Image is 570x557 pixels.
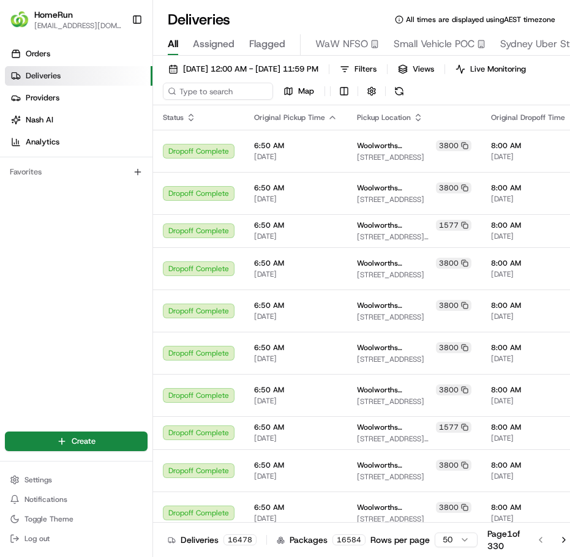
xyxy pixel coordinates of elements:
span: Woolworths [PERSON_NAME] Metro [357,422,433,432]
span: WaW NFSO [315,37,368,51]
a: Providers [5,88,152,108]
button: [EMAIL_ADDRESS][DOMAIN_NAME] [34,21,122,31]
span: 6:50 AM [254,385,337,395]
div: 3800 [436,384,471,395]
div: 3800 [436,502,471,513]
span: [STREET_ADDRESS][PERSON_NAME] [357,434,471,444]
span: 6:50 AM [254,422,337,432]
span: [STREET_ADDRESS] [357,354,471,364]
span: [DATE] [254,514,337,523]
span: 6:50 AM [254,343,337,353]
div: 16584 [332,534,366,545]
span: Live Monitoring [470,64,526,75]
span: Providers [26,92,59,103]
span: Deliveries [26,70,61,81]
span: Pickup Location [357,113,411,122]
span: [DATE] [254,269,337,279]
button: HomeRun [34,9,73,21]
span: [STREET_ADDRESS] [357,152,471,162]
span: Views [413,64,434,75]
div: 3800 [436,300,471,311]
span: 6:50 AM [254,503,337,512]
span: Original Pickup Time [254,113,325,122]
span: 6:50 AM [254,183,337,193]
span: Woolworths [GEOGRAPHIC_DATA] (VDOS) [357,258,433,268]
span: [DATE] [254,152,337,162]
div: Favorites [5,162,148,182]
button: Settings [5,471,148,488]
button: Notifications [5,491,148,508]
div: 3800 [436,342,471,353]
button: HomeRunHomeRun[EMAIL_ADDRESS][DOMAIN_NAME] [5,5,127,34]
span: Create [72,436,96,447]
span: Map [298,86,314,97]
button: Map [278,83,320,100]
span: 6:50 AM [254,258,337,268]
span: [STREET_ADDRESS] [357,514,471,524]
span: Toggle Theme [24,514,73,524]
span: [STREET_ADDRESS] [357,472,471,482]
span: Woolworths [GEOGRAPHIC_DATA] (VDOS) [357,460,433,470]
div: Deliveries [168,534,257,546]
div: Packages [277,534,366,546]
button: Filters [334,61,382,78]
div: 16478 [223,534,257,545]
span: [DATE] 12:00 AM - [DATE] 11:59 PM [183,64,318,75]
h1: Deliveries [168,10,230,29]
div: Page 1 of 330 [487,528,520,552]
img: HomeRun [10,10,29,29]
span: Log out [24,534,50,544]
span: Nash AI [26,114,53,125]
a: Analytics [5,132,152,152]
button: Views [392,61,440,78]
span: Small Vehicle POC [394,37,474,51]
span: 6:50 AM [254,220,337,230]
span: [DATE] [254,194,337,204]
span: 6:50 AM [254,460,337,470]
span: [DATE] [254,354,337,364]
span: All [168,37,178,51]
span: Settings [24,475,52,485]
span: Woolworths [GEOGRAPHIC_DATA] (VDOS) [357,503,433,512]
span: Filters [354,64,377,75]
span: [STREET_ADDRESS] [357,195,471,204]
span: All times are displayed using AEST timezone [406,15,555,24]
span: Notifications [24,495,67,504]
span: Analytics [26,136,59,148]
button: Refresh [391,83,408,100]
span: Woolworths [PERSON_NAME] Metro [357,220,433,230]
span: [STREET_ADDRESS][PERSON_NAME] [357,232,471,242]
span: [STREET_ADDRESS] [357,312,471,322]
span: Woolworths [GEOGRAPHIC_DATA] (VDOS) [357,141,433,151]
button: Live Monitoring [450,61,531,78]
span: Woolworths [GEOGRAPHIC_DATA] (VDOS) [357,301,433,310]
button: Create [5,432,148,451]
span: 6:50 AM [254,141,337,151]
span: [STREET_ADDRESS] [357,270,471,280]
span: Original Dropoff Time [491,113,565,122]
span: Assigned [193,37,234,51]
span: [DATE] [254,396,337,406]
span: Woolworths [GEOGRAPHIC_DATA] (VDOS) [357,183,433,193]
button: Toggle Theme [5,510,148,528]
span: 6:50 AM [254,301,337,310]
div: 3800 [436,258,471,269]
span: Woolworths [GEOGRAPHIC_DATA] (VDOS) [357,385,433,395]
span: Flagged [249,37,285,51]
span: Status [163,113,184,122]
button: Log out [5,530,148,547]
input: Type to search [163,83,273,100]
span: [STREET_ADDRESS] [357,397,471,406]
span: [DATE] [254,433,337,443]
span: [DATE] [254,231,337,241]
div: 1577 [436,220,471,231]
div: 3800 [436,140,471,151]
span: [DATE] [254,312,337,321]
div: 3800 [436,182,471,193]
div: 1577 [436,422,471,433]
a: Orders [5,44,152,64]
div: 3800 [436,460,471,471]
button: [DATE] 12:00 AM - [DATE] 11:59 PM [163,61,324,78]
